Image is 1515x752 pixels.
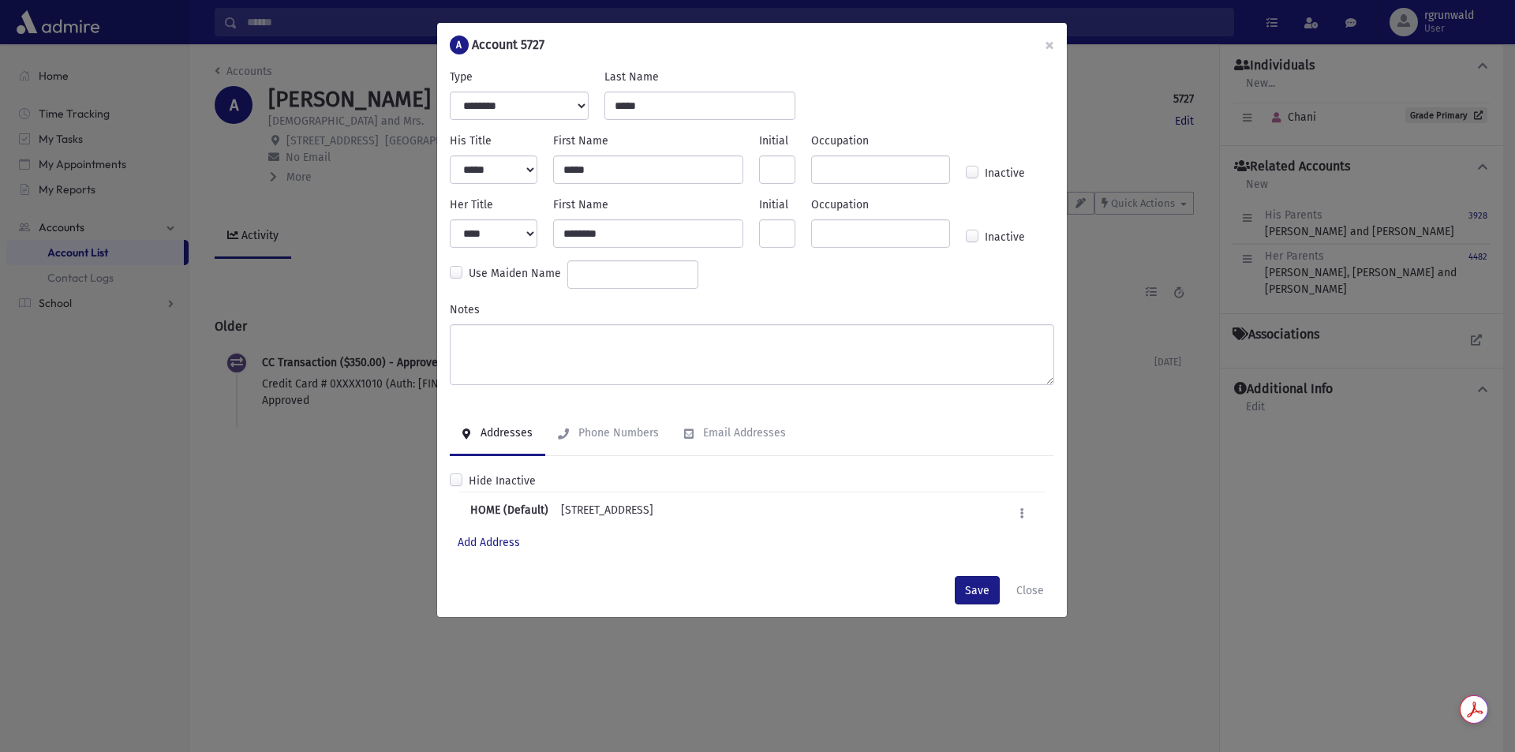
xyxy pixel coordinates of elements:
div: Addresses [477,426,533,440]
label: First Name [553,196,608,213]
label: His Title [450,133,492,149]
div: [STREET_ADDRESS] [561,502,653,525]
label: Inactive [985,165,1025,184]
div: Phone Numbers [575,426,659,440]
label: Initial [759,133,788,149]
b: HOME (Default) [470,502,548,525]
label: Initial [759,196,788,213]
label: First Name [553,133,608,149]
a: Email Addresses [671,412,799,456]
label: Last Name [604,69,659,85]
div: Email Addresses [700,426,786,440]
label: Inactive [985,229,1025,248]
a: Phone Numbers [545,412,671,456]
label: Type [450,69,473,85]
button: Save [955,576,1000,604]
label: Occupation [811,133,869,149]
label: Use Maiden Name [469,265,561,284]
div: A [450,36,469,54]
label: Notes [450,301,480,318]
label: Her Title [450,196,493,213]
label: Hide Inactive [469,473,536,489]
button: × [1032,23,1067,67]
button: Close [1006,576,1054,604]
h6: Account 5727 [472,36,544,54]
label: Occupation [811,196,869,213]
a: Add Address [458,536,520,549]
a: Addresses [450,412,545,456]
